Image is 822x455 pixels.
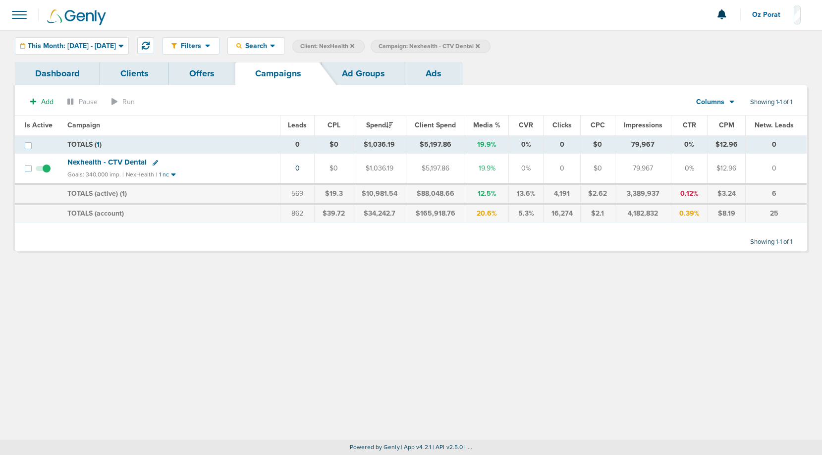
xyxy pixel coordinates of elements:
[509,184,544,204] td: 13.6%
[235,62,322,85] a: Campaigns
[543,204,580,223] td: 16,274
[25,121,53,129] span: Is Active
[322,62,405,85] a: Ad Groups
[746,184,807,204] td: 6
[97,140,100,149] span: 1
[100,62,169,85] a: Clients
[591,121,605,129] span: CPC
[750,238,792,246] span: Showing 1-1 of 1
[708,135,746,154] td: $12.96
[696,97,724,107] span: Columns
[126,171,157,178] small: NexHealth |
[159,171,169,178] small: 1 nc
[288,121,307,129] span: Leads
[755,121,794,129] span: Netw. Leads
[615,135,671,154] td: 79,967
[353,154,406,184] td: $1,036.19
[366,121,393,129] span: Spend
[746,204,807,223] td: 25
[28,43,116,50] span: This Month: [DATE] - [DATE]
[581,154,615,184] td: $0
[671,135,708,154] td: 0%
[242,42,270,50] span: Search
[708,184,746,204] td: $3.24
[543,184,580,204] td: 4,191
[280,135,315,154] td: 0
[406,204,465,223] td: $165,918.76
[169,62,235,85] a: Offers
[315,184,353,204] td: $19.3
[61,204,280,223] td: TOTALS (account)
[581,184,615,204] td: $2.62
[41,98,54,106] span: Add
[177,42,205,50] span: Filters
[315,204,353,223] td: $39.72
[406,154,465,184] td: $5,197.86
[581,204,615,223] td: $2.1
[519,121,533,129] span: CVR
[509,154,544,184] td: 0%
[433,444,463,451] span: | API v2.5.0
[615,204,671,223] td: 4,182,832
[415,121,456,129] span: Client Spend
[406,184,465,204] td: $88,048.66
[15,62,100,85] a: Dashboard
[473,121,500,129] span: Media %
[315,135,353,154] td: $0
[615,184,671,204] td: 3,389,937
[581,135,615,154] td: $0
[465,135,509,154] td: 19.9%
[353,135,406,154] td: $1,036.19
[746,154,807,184] td: 0
[280,204,315,223] td: 862
[719,121,734,129] span: CPM
[25,95,59,109] button: Add
[543,135,580,154] td: 0
[671,154,708,184] td: 0%
[67,121,100,129] span: Campaign
[300,42,354,51] span: Client: NexHealth
[624,121,662,129] span: Impressions
[379,42,480,51] span: Campaign: Nexhealth - CTV Dental
[465,154,509,184] td: 19.9%
[509,204,544,223] td: 5.3%
[280,184,315,204] td: 569
[708,154,746,184] td: $12.96
[47,9,106,25] img: Genly
[353,184,406,204] td: $10,981.54
[401,444,431,451] span: | App v4.2.1
[746,135,807,154] td: 0
[465,184,509,204] td: 12.5%
[67,171,124,178] small: Goals: 340,000 imp. |
[328,121,340,129] span: CPL
[708,204,746,223] td: $8.19
[752,11,787,18] span: Oz Porat
[295,164,300,172] a: 0
[353,204,406,223] td: $34,242.7
[750,98,792,107] span: Showing 1-1 of 1
[671,184,708,204] td: 0.12%
[615,154,671,184] td: 79,967
[122,189,125,198] span: 1
[61,135,280,154] td: TOTALS ( )
[315,154,353,184] td: $0
[465,204,509,223] td: 20.6%
[671,204,708,223] td: 0.39%
[464,444,472,451] span: | ...
[683,121,696,129] span: CTR
[509,135,544,154] td: 0%
[61,184,280,204] td: TOTALS (active) ( )
[406,135,465,154] td: $5,197.86
[552,121,572,129] span: Clicks
[67,158,147,167] span: Nexhealth - CTV Dental
[405,62,462,85] a: Ads
[543,154,580,184] td: 0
